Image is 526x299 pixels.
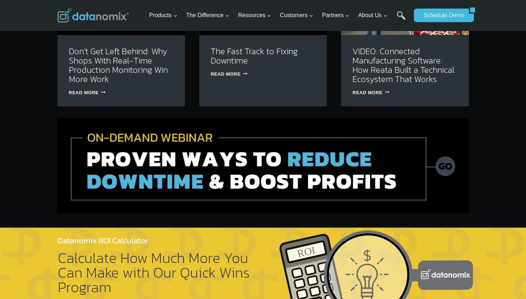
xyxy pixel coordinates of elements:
[322,11,349,20] span: Partners
[149,11,177,20] span: Products
[161,88,188,95] span: State/Region
[352,45,455,85] a: VIDEO: Connected Manufacturing Software: How Reata Built a Technical Ecosystem That Works
[280,11,313,20] span: Customers
[352,90,389,95] a: Read More
[97,159,120,164] a: Privacy Policy
[211,45,298,67] a: The Fast Track to Fixing Downtime
[58,235,252,247] h4: Datanomix ROI Calculator
[69,45,168,85] a: Don’t Get Left Behind: Why Shops With Real-Time Production Monitoring Win More Work
[161,30,193,36] span: Phone number
[161,0,184,7] span: Last Name
[57,118,469,213] img: Proven ways to reduce downtime
[57,8,129,22] img: Datanomix
[58,250,252,294] h2: Calculate How Much More You Can Make with Our Quick Wins Program
[358,11,387,20] span: About Us
[414,9,469,22] a: Schedule Demo
[186,11,229,20] span: The Difference
[146,4,410,27] nav: Primary Navigation
[397,11,406,27] a: Search
[80,159,91,164] a: Terms
[211,71,247,77] a: Read More
[238,11,271,20] span: Resources
[69,90,106,95] a: Read More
